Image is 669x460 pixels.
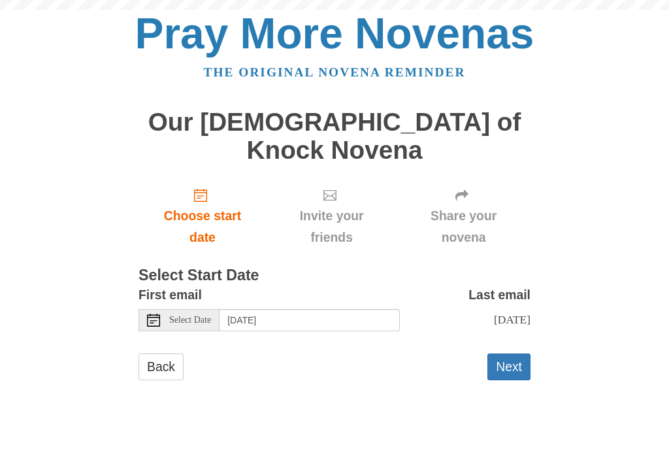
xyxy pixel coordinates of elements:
[139,108,530,164] h1: Our [DEMOGRAPHIC_DATA] of Knock Novena
[204,65,466,79] a: The original novena reminder
[139,177,267,255] a: Choose start date
[468,284,530,306] label: Last email
[139,267,530,284] h3: Select Start Date
[397,177,530,255] div: Click "Next" to confirm your start date first.
[135,9,534,57] a: Pray More Novenas
[152,205,253,248] span: Choose start date
[410,205,517,248] span: Share your novena
[169,316,211,325] span: Select Date
[280,205,383,248] span: Invite your friends
[267,177,397,255] div: Click "Next" to confirm your start date first.
[487,353,530,380] button: Next
[494,313,530,326] span: [DATE]
[139,353,184,380] a: Back
[139,284,202,306] label: First email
